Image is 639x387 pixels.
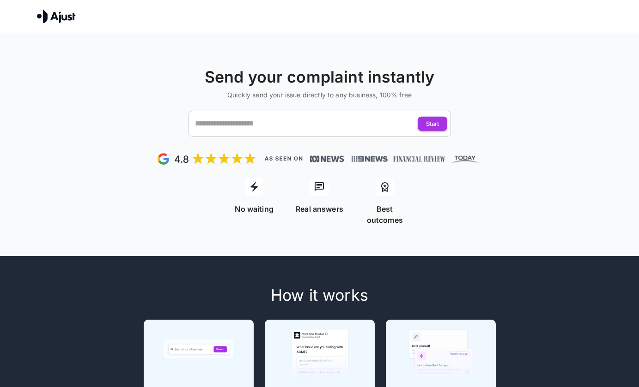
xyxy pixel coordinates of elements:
[358,203,412,226] p: Best outcomes
[348,153,483,165] img: News, Financial Review, Today
[310,155,344,164] img: News, Financial Review, Today
[296,203,343,214] p: Real answers
[4,90,635,100] h6: Quickly send your issue directly to any business, 100% free
[157,151,257,167] img: Google Review - 5 stars
[235,203,274,214] p: No waiting
[83,286,556,305] h4: How it works
[264,156,303,161] img: As seen on
[418,117,447,131] button: Start
[37,9,76,23] img: Ajust
[4,67,635,87] h4: Send your complaint instantly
